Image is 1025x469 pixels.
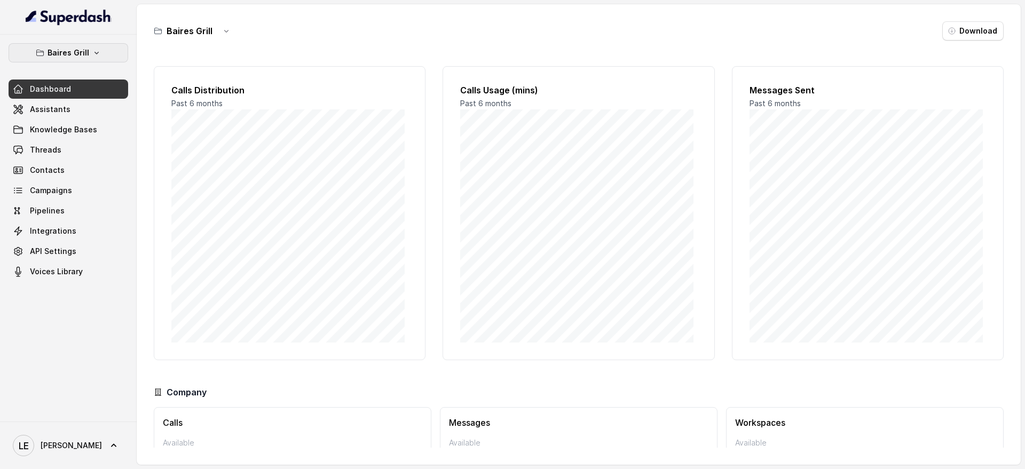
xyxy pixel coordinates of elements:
span: Voices Library [30,266,83,277]
span: Past 6 months [171,99,223,108]
a: Campaigns [9,181,128,200]
button: Download [942,21,1004,41]
span: Past 6 months [460,99,511,108]
h2: Messages Sent [750,84,986,97]
span: Assistants [30,104,70,115]
a: Dashboard [9,80,128,99]
a: Pipelines [9,201,128,220]
a: API Settings [9,242,128,261]
span: Integrations [30,226,76,236]
h3: Messages [449,416,708,429]
span: Knowledge Bases [30,124,97,135]
span: Past 6 months [750,99,801,108]
span: Campaigns [30,185,72,196]
a: Contacts [9,161,128,180]
a: [PERSON_NAME] [9,431,128,460]
h3: Calls [163,416,422,429]
span: API Settings [30,246,76,257]
button: Baires Grill [9,43,128,62]
a: Threads [9,140,128,160]
text: LE [19,440,29,451]
p: Available [449,438,708,448]
p: Available [163,438,422,448]
p: Baires Grill [48,46,89,59]
span: [PERSON_NAME] [41,440,102,451]
span: Pipelines [30,205,65,216]
p: Available [735,438,995,448]
img: light.svg [26,9,112,26]
span: Threads [30,145,61,155]
a: Integrations [9,221,128,241]
span: Contacts [30,165,65,176]
a: Assistants [9,100,128,119]
a: Voices Library [9,262,128,281]
h2: Calls Usage (mins) [460,84,697,97]
h2: Calls Distribution [171,84,408,97]
span: Dashboard [30,84,71,94]
a: Knowledge Bases [9,120,128,139]
h3: Baires Grill [167,25,212,37]
h3: Company [167,386,207,399]
h3: Workspaces [735,416,995,429]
